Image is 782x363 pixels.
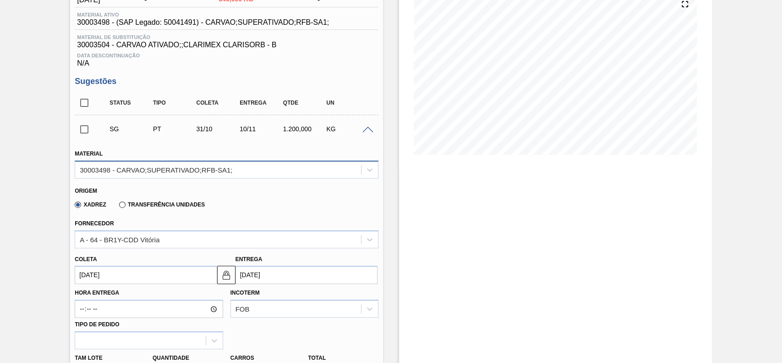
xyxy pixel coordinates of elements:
input: dd/mm/yyyy [75,266,217,284]
span: Material de Substituição [77,34,376,40]
div: Sugestão Criada [107,125,155,133]
div: A - 64 - BR1Y-CDD Vitória [80,235,159,243]
div: Coleta [194,100,241,106]
span: 30003504 - CARVAO ATIVADO;;CLARIMEX CLARISORB - B [77,41,376,49]
div: 31/10/2025 [194,125,241,133]
img: locked [221,269,232,280]
div: 10/11/2025 [237,125,285,133]
label: Entrega [235,256,262,262]
span: 30003498 - (SAP Legado: 50041491) - CARVAO;SUPERATIVADO;RFB-SA1; [77,18,329,27]
span: Data Descontinuação [77,53,376,58]
div: 30003498 - CARVAO;SUPERATIVADO;RFB-SA1; [80,166,232,173]
label: Coleta [75,256,97,262]
div: Entrega [237,100,285,106]
label: Hora Entrega [75,286,223,300]
label: Xadrez [75,201,106,208]
div: 1.200,000 [281,125,328,133]
div: Pedido de Transferência [151,125,198,133]
div: Status [107,100,155,106]
label: Total [308,355,326,361]
label: Quantidade [153,355,189,361]
button: locked [217,266,235,284]
label: Carros [230,355,254,361]
div: KG [324,125,372,133]
label: Material [75,151,103,157]
label: Origem [75,188,97,194]
h3: Sugestões [75,77,378,86]
div: N/A [75,49,378,67]
label: Fornecedor [75,220,114,227]
label: Tipo de pedido [75,321,119,328]
div: Tipo [151,100,198,106]
div: Qtde [281,100,328,106]
label: Incoterm [230,290,260,296]
div: FOB [235,305,250,313]
label: Transferência Unidades [119,201,205,208]
div: UN [324,100,372,106]
input: dd/mm/yyyy [235,266,377,284]
span: Material ativo [77,12,329,17]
